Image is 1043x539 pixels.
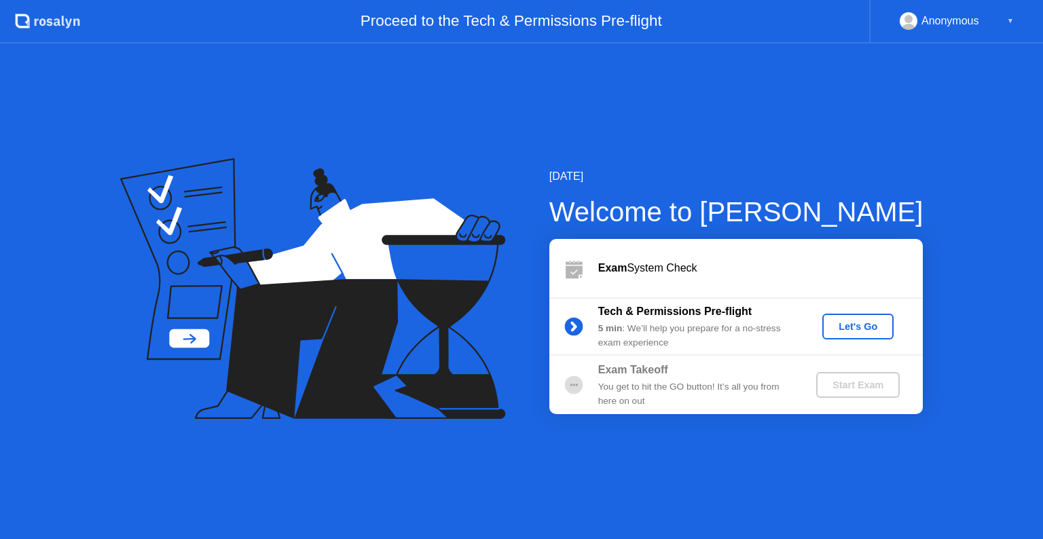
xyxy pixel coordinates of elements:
b: Exam [598,262,627,274]
b: Tech & Permissions Pre-flight [598,305,752,317]
div: Anonymous [921,12,979,30]
div: : We’ll help you prepare for a no-stress exam experience [598,322,794,350]
div: ▼ [1007,12,1014,30]
div: Welcome to [PERSON_NAME] [549,191,923,232]
div: Let's Go [828,321,888,332]
b: 5 min [598,323,623,333]
button: Start Exam [816,372,900,398]
button: Let's Go [822,314,894,339]
b: Exam Takeoff [598,364,668,375]
div: [DATE] [549,168,923,185]
div: Start Exam [822,379,894,390]
div: System Check [598,260,923,276]
div: You get to hit the GO button! It’s all you from here on out [598,380,794,408]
